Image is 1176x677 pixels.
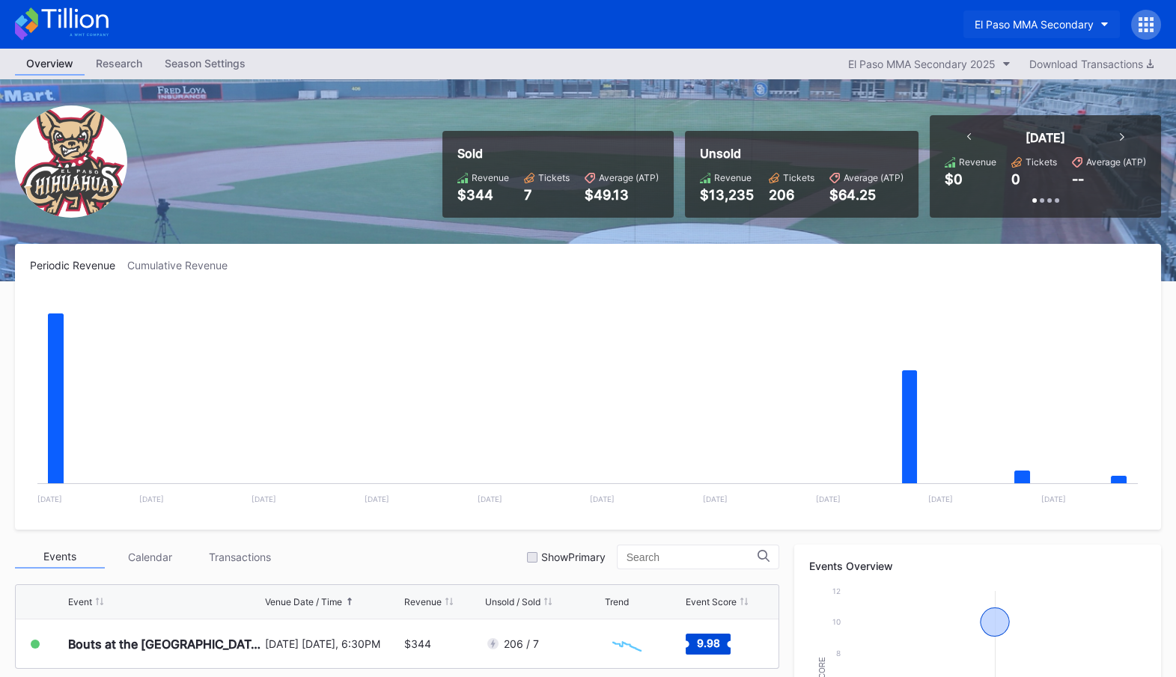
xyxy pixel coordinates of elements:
[829,187,904,203] div: $64.25
[836,649,841,658] text: 8
[686,596,737,607] div: Event Score
[252,494,276,503] text: [DATE]
[848,58,996,70] div: El Paso MMA Secondary 2025
[139,494,164,503] text: [DATE]
[1026,130,1065,145] div: [DATE]
[265,596,342,607] div: Venue Date / Time
[524,187,570,203] div: 7
[1086,156,1146,168] div: Average (ATP)
[1011,171,1020,187] div: 0
[127,259,240,272] div: Cumulative Revenue
[15,545,105,569] div: Events
[945,171,963,187] div: $0
[30,259,127,272] div: Periodic Revenue
[404,637,431,650] div: $344
[809,560,1146,572] div: Events Overview
[605,596,629,607] div: Trend
[153,52,257,76] a: Season Settings
[959,156,996,168] div: Revenue
[975,18,1094,31] div: El Paso MMA Secondary
[30,290,1145,515] svg: Chart title
[485,596,540,607] div: Unsold / Sold
[1022,54,1161,74] button: Download Transactions
[700,187,754,203] div: $13,235
[404,596,442,607] div: Revenue
[541,551,606,563] div: Show Primary
[832,617,841,626] text: 10
[714,172,752,183] div: Revenue
[585,187,659,203] div: $49.13
[815,494,840,503] text: [DATE]
[538,172,570,183] div: Tickets
[769,187,814,203] div: 206
[37,494,62,503] text: [DATE]
[703,494,728,503] text: [DATE]
[605,625,649,663] svg: Chart title
[472,172,509,183] div: Revenue
[365,494,389,503] text: [DATE]
[85,52,153,74] div: Research
[590,494,615,503] text: [DATE]
[68,637,261,652] div: Bouts at the [GEOGRAPHIC_DATA]
[841,54,1018,74] button: El Paso MMA Secondary 2025
[85,52,153,76] a: Research
[928,494,953,503] text: [DATE]
[1026,156,1057,168] div: Tickets
[783,172,814,183] div: Tickets
[844,172,904,183] div: Average (ATP)
[1041,494,1066,503] text: [DATE]
[15,52,85,76] a: Overview
[478,494,502,503] text: [DATE]
[599,172,659,183] div: Average (ATP)
[68,596,92,607] div: Event
[195,545,284,569] div: Transactions
[832,586,841,595] text: 12
[697,636,720,649] text: 9.98
[1072,171,1084,187] div: --
[1029,58,1154,70] div: Download Transactions
[457,146,659,161] div: Sold
[457,187,509,203] div: $344
[15,105,127,218] img: El_Paso_Chihuahuas.svg
[963,10,1120,38] button: El Paso MMA Secondary
[504,637,539,650] div: 206 / 7
[153,52,257,74] div: Season Settings
[700,146,904,161] div: Unsold
[627,551,758,563] input: Search
[265,637,400,650] div: [DATE] [DATE], 6:30PM
[105,545,195,569] div: Calendar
